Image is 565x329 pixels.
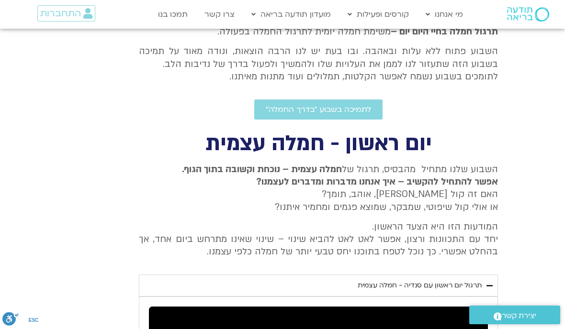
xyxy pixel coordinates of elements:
a: לתמיכה בשבוע ״בדרך החמלה״ [254,99,383,120]
p: המודעות הזו היא הצעד הראשון. יחד עם התכוונות ורצון, אפשר לאט לאט להביא שינוי – שינוי שאינו מתרחש ... [139,220,498,258]
a: התחברות [37,5,95,22]
a: מועדון תודעה בריאה [247,5,336,23]
p: השבוע שלנו מתחיל מהבסיס, תרגול של האם זה קול [PERSON_NAME], אוהב, תומך? או אולי קול שיפוטי, שמבקר... [139,163,498,214]
span: יצירת קשר [502,309,536,322]
b: תרגול חמלה בחיי היום יום – [391,25,498,38]
div: תרגול יום ראשון עם סנדיה - חמלה עצמית [358,280,482,291]
img: תודעה בריאה [507,7,549,22]
span: התחברות [40,8,81,19]
a: תמכו בנו [153,5,192,23]
a: מי אנחנו [421,5,468,23]
a: יצירת קשר [469,306,560,324]
p: השבוע פתוח ללא עלות ובאהבה. ובו בעת יש לנו הרבה הוצאות, ונודה מאוד על תמיכה בשבוע הזה שתעזור לנו ... [139,45,498,83]
summary: תרגול יום ראשון עם סנדיה - חמלה עצמית [139,274,498,296]
h2: יום ראשון - חמלה עצמית [139,134,498,154]
span: לתמיכה בשבוע ״בדרך החמלה״ [266,105,371,114]
strong: חמלה עצמית – נוכחת וקשובה בתוך הגוף. אפשר להתחיל להקשיב – איך אנחנו מדברות ומדברים לעצמנו? [182,163,498,188]
a: קורסים ופעילות [343,5,414,23]
a: צרו קשר [200,5,239,23]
